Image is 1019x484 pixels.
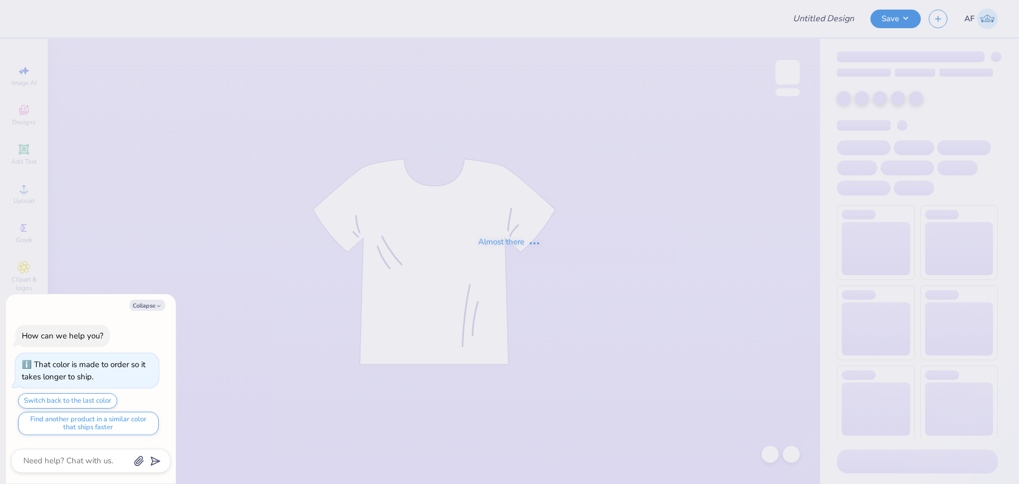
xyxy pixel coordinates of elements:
button: Find another product in a similar color that ships faster [18,412,159,435]
div: How can we help you? [22,330,103,341]
button: Collapse [129,300,165,311]
button: Switch back to the last color [18,393,117,409]
div: Almost there [478,236,541,248]
div: That color is made to order so it takes longer to ship. [22,359,145,382]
